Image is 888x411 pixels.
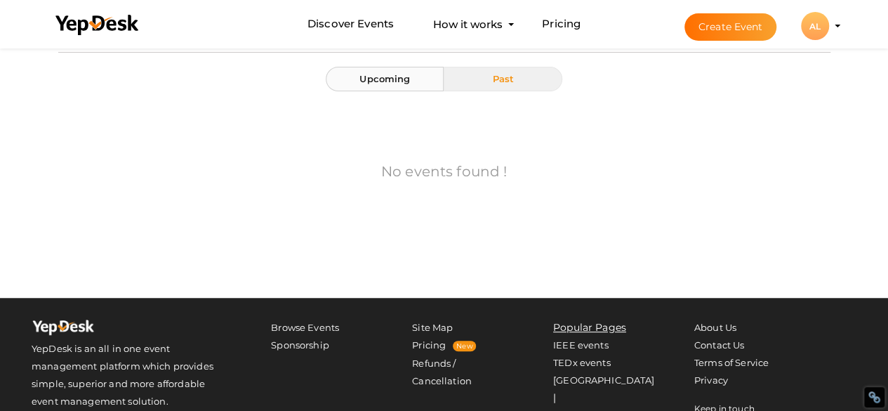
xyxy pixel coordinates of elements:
[412,322,453,333] a: Site Map
[326,67,444,91] button: Upcoming
[429,11,507,37] button: How it works
[444,67,562,91] button: Past
[694,357,769,368] a: Terms of Service
[868,391,881,404] div: Restore Info Box &#10;&#10;NoFollow Info:&#10; META-Robots NoFollow: &#09;true&#10; META-Robots N...
[271,322,339,333] a: Browse Events
[553,391,556,404] span: |
[801,21,829,32] profile-pic: AL
[694,374,728,386] a: Privacy
[542,11,581,37] a: Pricing
[307,11,394,37] a: Discover Events
[359,73,410,84] span: Upcoming
[32,319,95,340] img: Yepdesk
[553,357,611,368] a: TEDx events
[797,11,833,41] button: AL
[694,322,736,333] a: About Us
[412,339,446,351] a: Pricing
[684,13,777,41] button: Create Event
[32,340,222,410] p: YepDesk is an all in one event management platform which provides simple, superior and more affor...
[801,12,829,40] div: AL
[412,358,472,386] a: Refunds / Cancellation
[694,339,744,351] a: Contact Us
[553,319,645,337] li: Popular Pages
[553,339,609,351] a: IEEE events
[453,341,476,351] span: New
[492,73,514,84] span: Past
[553,374,654,386] a: [GEOGRAPHIC_DATA]
[271,339,329,351] a: Sponsorship
[381,162,507,182] label: No events found !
